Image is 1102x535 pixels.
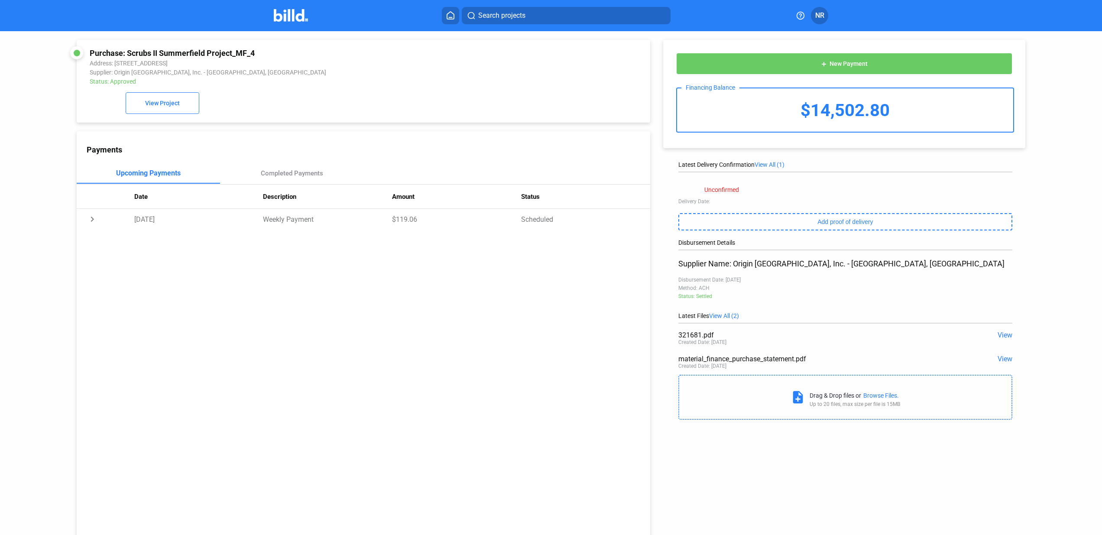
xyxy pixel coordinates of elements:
span: Search projects [478,10,525,21]
div: Drag & Drop files or [810,392,861,399]
button: Search projects [462,7,671,24]
th: Status [521,185,650,209]
button: New Payment [676,53,1012,75]
div: Address: [STREET_ADDRESS] [90,60,528,67]
td: [DATE] [134,209,263,230]
button: View Project [126,92,199,114]
div: Supplier: Origin [GEOGRAPHIC_DATA], Inc. - [GEOGRAPHIC_DATA], [GEOGRAPHIC_DATA] [90,69,528,76]
div: Status: Settled [678,293,1012,299]
div: Disbursement Details [678,239,1012,246]
div: material_finance_purchase_statement.pdf [678,355,946,363]
div: Status: Approved [90,78,528,85]
span: View All (2) [709,312,739,319]
span: View [998,355,1012,363]
th: Amount [392,185,521,209]
div: Up to 20 files, max size per file is 15MB [810,401,900,407]
span: New Payment [830,61,868,68]
div: Browse Files. [863,392,899,399]
div: Created Date: [DATE] [678,339,726,345]
div: Purchase: Scrubs II Summerfield Project_MF_4 [90,49,528,58]
div: $14,502.80 [677,88,1013,132]
td: $119.06 [392,209,521,230]
span: Add proof of delivery [817,218,873,225]
div: 321681.pdf [678,331,946,339]
span: View All (1) [755,161,784,168]
button: NR [811,7,828,24]
td: Weekly Payment [263,209,392,230]
div: Disbursement Date: [DATE] [678,277,1012,283]
div: Method: ACH [678,285,1012,291]
div: Payments [87,145,650,154]
td: Scheduled [521,209,650,230]
div: Completed Payments [261,169,323,177]
th: Description [263,185,392,209]
div: Unconfirmed [704,186,739,193]
span: View Project [145,100,180,107]
div: Latest Files [678,312,1012,319]
span: NR [815,10,824,21]
mat-icon: add [820,61,827,68]
div: Financing Balance [681,84,739,91]
div: Supplier Name: Origin [GEOGRAPHIC_DATA], Inc. - [GEOGRAPHIC_DATA], [GEOGRAPHIC_DATA] [678,259,1012,268]
div: Latest Delivery Confirmation [678,161,1012,168]
div: Upcoming Payments [116,169,181,177]
img: Billd Company Logo [274,9,308,22]
th: Date [134,185,263,209]
div: Created Date: [DATE] [678,363,726,369]
div: Delivery Date: [678,198,1012,204]
button: Add proof of delivery [678,213,1012,230]
mat-icon: note_add [791,390,805,405]
span: View [998,331,1012,339]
